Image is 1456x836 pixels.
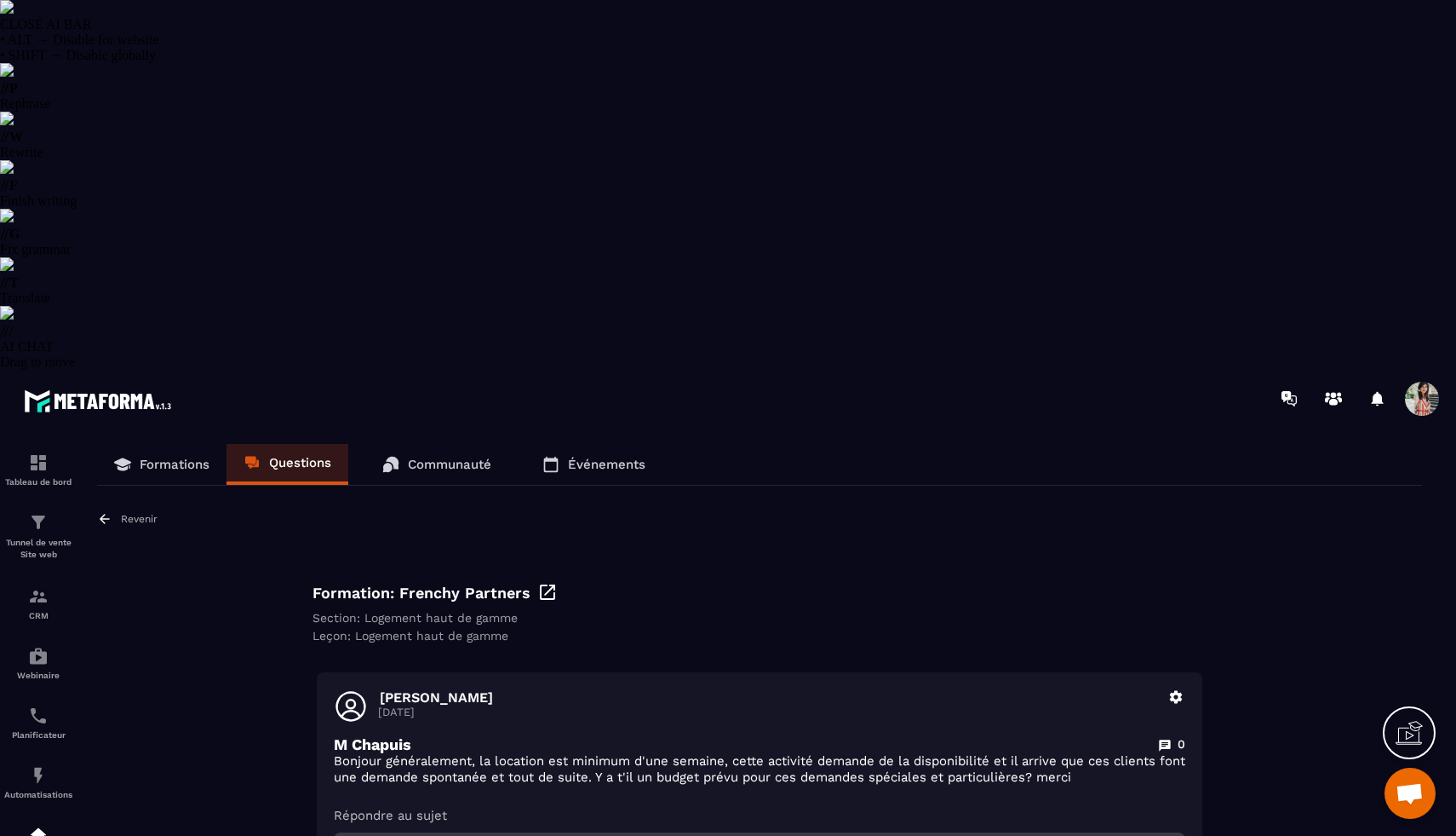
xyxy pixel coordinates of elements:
[4,730,72,740] p: Planificateur
[28,512,49,533] img: formation
[4,633,72,693] a: automationsautomationsWebinaire
[568,457,645,472] p: Événements
[4,790,72,799] p: Automatisations
[380,689,1158,706] p: [PERSON_NAME]
[28,453,49,473] img: formation
[312,582,1207,602] div: Formation: Frenchy Partners
[378,706,1158,718] p: [DATE]
[24,385,177,417] img: logo
[97,444,226,485] a: Formations
[4,671,72,680] p: Webinaire
[334,807,1185,824] p: Répondre au sujet
[1178,736,1185,752] p: 0
[4,477,72,487] p: Tableau de bord
[226,444,348,485] a: Questions
[334,735,411,753] p: M Chapuis
[4,537,72,561] p: Tunnel de vente Site web
[525,444,662,485] a: Événements
[408,457,491,472] p: Communauté
[334,753,1185,786] p: Bonjour généralement, la location est minimum d'une semaine, cette activité demande de la disponi...
[4,574,72,633] a: formationformationCRM
[28,706,49,726] img: scheduler
[312,629,1207,643] div: Leçon: Logement haut de gamme
[312,611,1207,625] div: Section: Logement haut de gamme
[269,455,331,470] p: Questions
[121,513,158,525] p: Revenir
[1384,768,1436,819] div: Ouvrir le chat
[28,765,49,786] img: automations
[28,586,49,607] img: formation
[365,444,508,485] a: Communauté
[4,440,72,499] a: formationformationTableau de bord
[4,611,72,620] p: CRM
[4,752,72,812] a: automationsautomationsAutomatisations
[140,457,209,472] p: Formations
[4,693,72,752] a: schedulerschedulerPlanificateur
[28,646,49,666] img: automations
[4,499,72,574] a: formationformationTunnel de vente Site web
